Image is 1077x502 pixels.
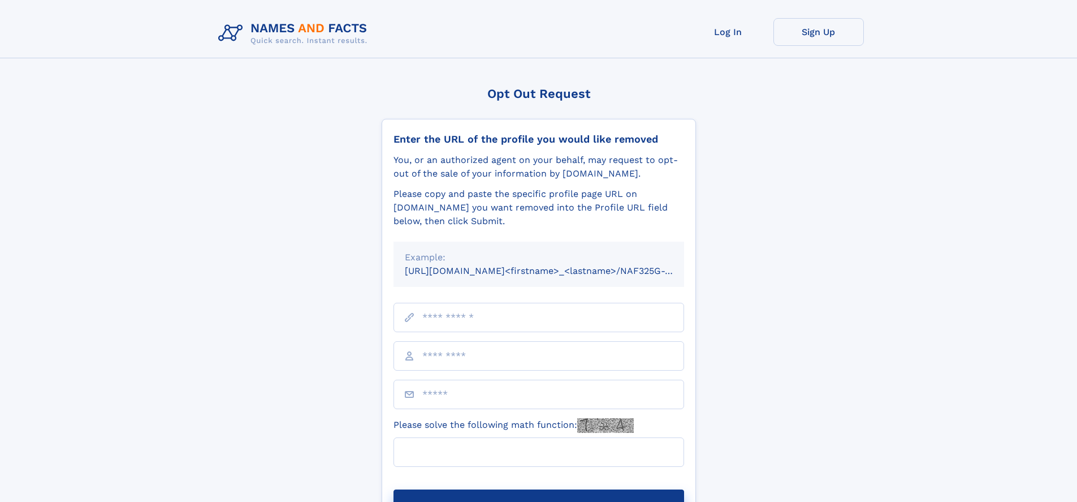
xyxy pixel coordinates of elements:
[683,18,773,46] a: Log In
[405,251,673,264] div: Example:
[393,153,684,181] div: You, or an authorized agent on your behalf, may request to opt-out of the sale of your informatio...
[393,133,684,145] div: Enter the URL of the profile you would like removed
[773,18,864,46] a: Sign Up
[393,418,634,433] label: Please solve the following math function:
[405,265,706,276] small: [URL][DOMAIN_NAME]<firstname>_<lastname>/NAF325G-xxxxxxxx
[393,187,684,228] div: Please copy and paste the specific profile page URL on [DOMAIN_NAME] you want removed into the Pr...
[214,18,377,49] img: Logo Names and Facts
[382,87,696,101] div: Opt Out Request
